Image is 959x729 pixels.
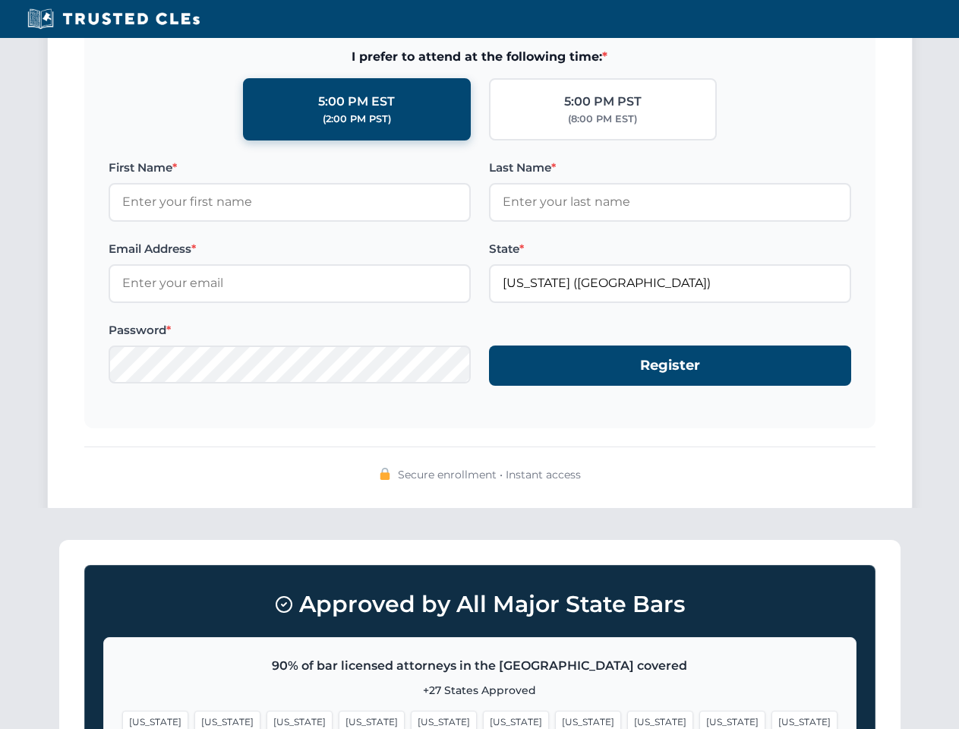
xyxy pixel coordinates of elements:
[318,92,395,112] div: 5:00 PM EST
[489,240,851,258] label: State
[109,183,471,221] input: Enter your first name
[568,112,637,127] div: (8:00 PM EST)
[109,321,471,339] label: Password
[379,468,391,480] img: 🔒
[323,112,391,127] div: (2:00 PM PST)
[109,264,471,302] input: Enter your email
[489,346,851,386] button: Register
[122,682,838,699] p: +27 States Approved
[489,183,851,221] input: Enter your last name
[122,656,838,676] p: 90% of bar licensed attorneys in the [GEOGRAPHIC_DATA] covered
[23,8,204,30] img: Trusted CLEs
[103,584,856,625] h3: Approved by All Major State Bars
[489,264,851,302] input: Florida (FL)
[398,466,581,483] span: Secure enrollment • Instant access
[109,240,471,258] label: Email Address
[109,159,471,177] label: First Name
[489,159,851,177] label: Last Name
[564,92,642,112] div: 5:00 PM PST
[109,47,851,67] span: I prefer to attend at the following time:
